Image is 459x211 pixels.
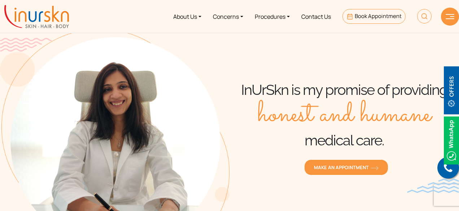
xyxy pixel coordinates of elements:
img: inurskn-logo [4,5,69,28]
img: hamLine.svg [446,14,454,19]
img: offerBt [444,66,459,114]
a: Concerns [207,3,249,30]
a: Contact Us [296,3,337,30]
a: Whatsappicon [444,136,459,144]
span: honest and humane [258,99,431,131]
span: MAKE AN APPOINTMENT [314,164,379,171]
img: orange-arrow [371,166,379,170]
span: Book Appointment [355,12,402,20]
img: Whatsappicon [444,117,459,164]
a: Procedures [249,3,296,30]
a: About Us [167,3,207,30]
a: Book Appointment [342,9,406,24]
h1: InUrSkn is my promise of providing medical care. [229,81,459,149]
img: HeaderSearch [417,9,432,23]
img: bluewave [407,179,459,193]
a: MAKE AN APPOINTMENTorange-arrow [304,159,388,175]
